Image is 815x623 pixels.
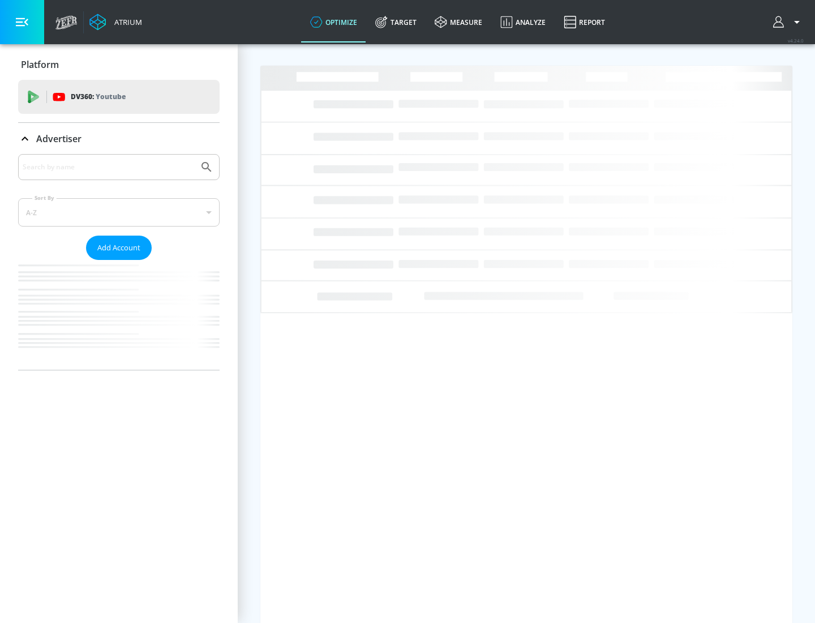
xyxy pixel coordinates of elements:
label: Sort By [32,194,57,202]
div: DV360: Youtube [18,80,220,114]
p: Platform [21,58,59,71]
span: Add Account [97,241,140,254]
div: Advertiser [18,154,220,370]
a: Target [366,2,426,42]
p: Youtube [96,91,126,103]
a: Report [555,2,614,42]
nav: list of Advertiser [18,260,220,370]
div: Platform [18,49,220,80]
div: A-Z [18,198,220,227]
p: Advertiser [36,133,81,145]
a: measure [426,2,491,42]
div: Advertiser [18,123,220,155]
a: optimize [301,2,366,42]
a: Analyze [491,2,555,42]
span: v 4.24.0 [788,37,804,44]
button: Add Account [86,236,152,260]
a: Atrium [89,14,142,31]
p: DV360: [71,91,126,103]
input: Search by name [23,160,194,174]
div: Atrium [110,17,142,27]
